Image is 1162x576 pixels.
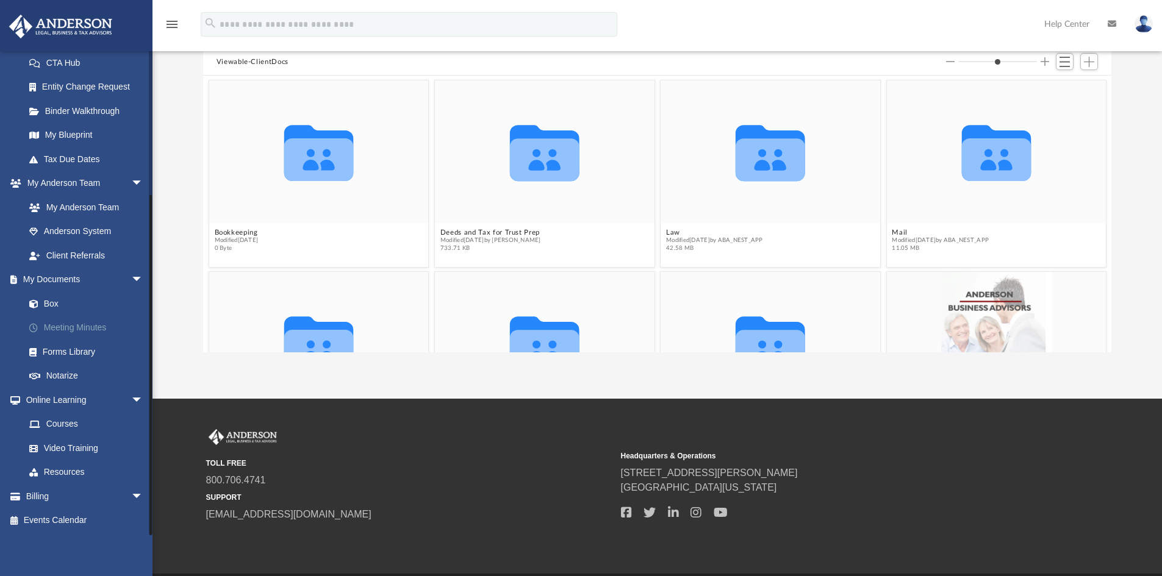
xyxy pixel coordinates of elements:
small: SUPPORT [206,492,612,503]
a: Video Training [17,436,149,460]
a: Resources [17,460,156,485]
button: Add [1080,53,1099,70]
a: Client Referrals [17,243,156,268]
a: My Blueprint [17,123,156,148]
small: Headquarters & Operations [621,450,1027,461]
a: Binder Walkthrough [17,99,162,123]
i: menu [165,17,179,32]
button: Deeds and Tax for Trust Prep [440,229,541,236]
a: Meeting Minutes [17,316,162,340]
a: [EMAIL_ADDRESS][DOMAIN_NAME] [206,509,371,519]
span: arrow_drop_down [131,171,156,196]
a: Tax Due Dates [17,147,162,171]
span: 42.58 MB [666,244,763,252]
button: Bookkeeping [214,229,258,236]
div: grid [203,76,1112,352]
a: Billingarrow_drop_down [9,484,162,508]
a: Events Calendar [9,508,162,533]
button: Law [666,229,763,236]
a: Box [17,291,156,316]
span: arrow_drop_down [131,484,156,509]
span: Modified [DATE] by ABA_NEST_APP [666,236,763,244]
span: 11.05 MB [892,244,989,252]
button: Mail [892,229,989,236]
span: Modified [DATE] by ABA_NEST_APP [892,236,989,244]
a: Forms Library [17,340,156,364]
a: [GEOGRAPHIC_DATA][US_STATE] [621,482,777,492]
a: Notarize [17,364,162,388]
small: TOLL FREE [206,458,612,469]
a: menu [165,23,179,32]
a: [STREET_ADDRESS][PERSON_NAME] [621,468,798,478]
span: arrow_drop_down [131,268,156,293]
a: Courses [17,412,156,436]
img: User Pic [1135,15,1153,33]
a: Anderson System [17,219,156,244]
img: Anderson Advisors Platinum Portal [206,429,279,445]
span: arrow_drop_down [131,388,156,413]
span: Modified [DATE] [214,236,258,244]
span: 733.71 KB [440,244,541,252]
a: 800.706.4741 [206,475,266,485]
span: 0 Byte [214,244,258,252]
button: Increase column size [1041,57,1049,66]
span: Modified [DATE] by [PERSON_NAME] [440,236,541,244]
a: My Anderson Team [17,195,149,219]
a: My Documentsarrow_drop_down [9,268,162,292]
a: Online Learningarrow_drop_down [9,388,156,412]
button: Decrease column size [946,57,955,66]
a: Entity Change Request [17,75,162,99]
button: Viewable-ClientDocs [217,57,289,68]
input: Column size [958,57,1037,66]
a: My Anderson Teamarrow_drop_down [9,171,156,196]
a: CTA Hub [17,51,162,75]
button: Switch to List View [1056,53,1074,70]
img: Anderson Advisors Platinum Portal [5,15,116,38]
i: search [204,16,217,30]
